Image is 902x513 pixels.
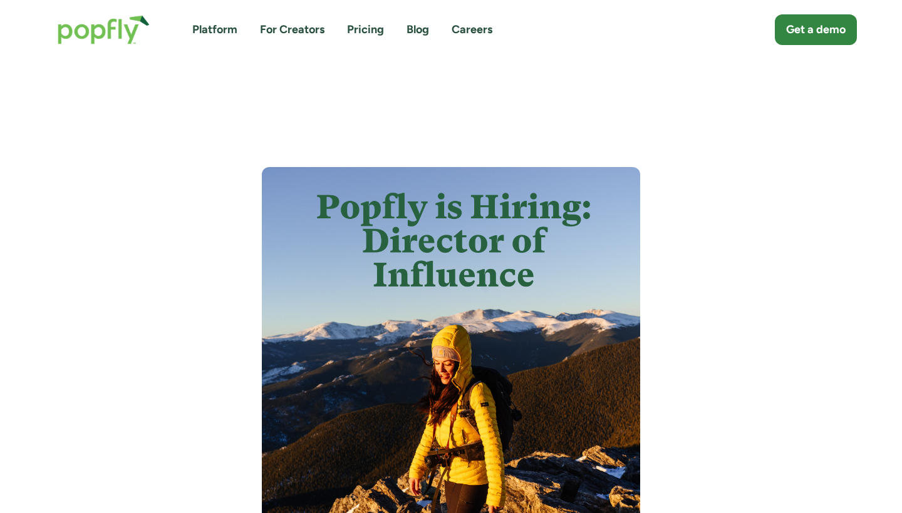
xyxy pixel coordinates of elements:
[786,22,846,38] div: Get a demo
[192,22,237,38] a: Platform
[260,22,324,38] a: For Creators
[452,22,492,38] a: Careers
[45,3,162,57] a: home
[347,22,384,38] a: Pricing
[775,14,857,45] a: Get a demo
[407,22,429,38] a: Blog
